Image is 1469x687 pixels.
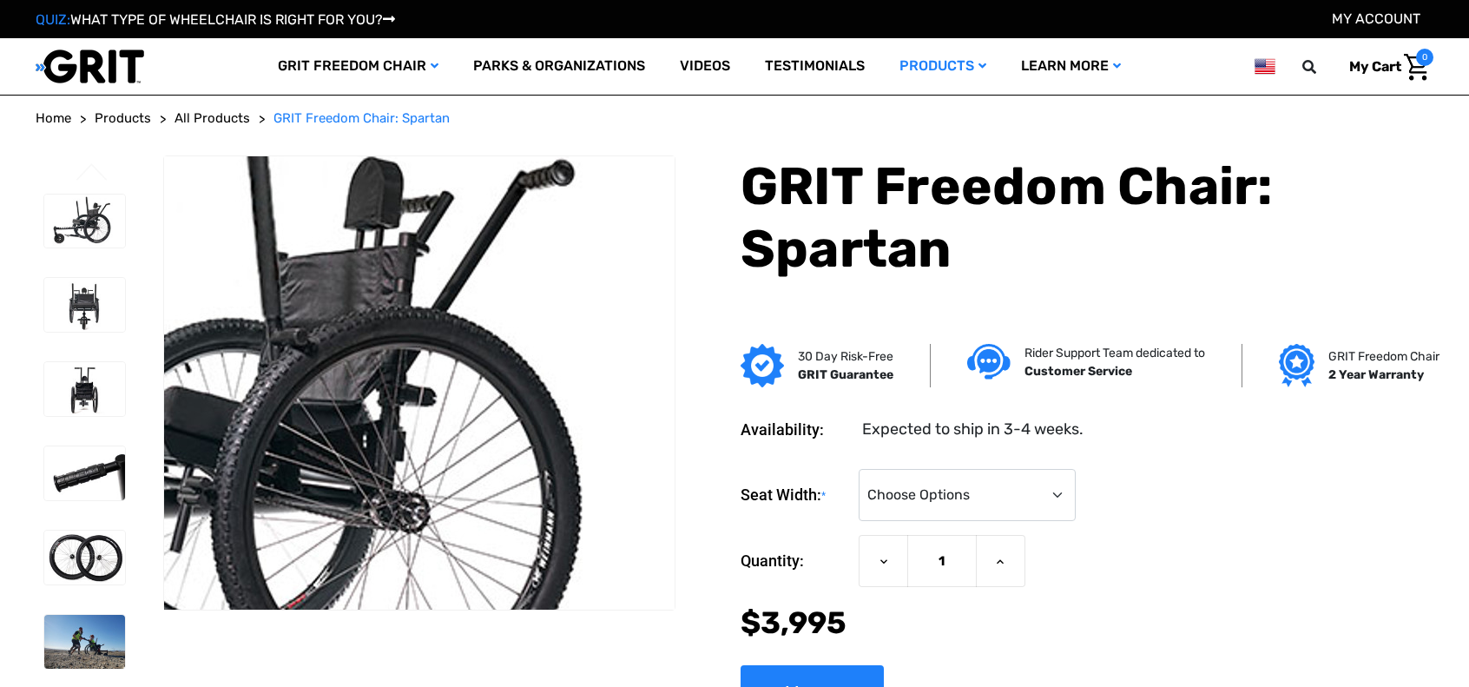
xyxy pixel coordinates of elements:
h1: GRIT Freedom Chair: Spartan [741,155,1433,281]
img: GRIT Freedom Chair: Spartan [44,446,125,500]
input: Search [1310,49,1336,85]
a: Cart with 0 items [1336,49,1433,85]
span: 0 [1416,49,1433,66]
img: GRIT Freedom Chair: Spartan [44,362,125,416]
p: 30 Day Risk-Free [798,347,893,366]
span: Products [95,110,151,126]
label: Quantity: [741,535,850,587]
a: Learn More [1004,38,1138,95]
strong: GRIT Guarantee [798,367,893,382]
img: Customer service [967,344,1011,380]
a: QUIZ:WHAT TYPE OF WHEELCHAIR IS RIGHT FOR YOU? [36,11,395,28]
a: Testimonials [748,38,882,95]
button: Go to slide 4 of 4 [74,163,110,184]
a: All Products [175,109,250,129]
a: Account [1332,10,1420,27]
p: GRIT Freedom Chair [1328,347,1439,366]
a: Home [36,109,71,129]
strong: Customer Service [1024,364,1132,379]
img: GRIT Freedom Chair: Spartan [44,531,125,585]
a: Videos [662,38,748,95]
span: Home [36,110,71,126]
img: Cart [1404,54,1429,81]
img: GRIT Freedom Chair: Spartan [44,195,125,248]
span: All Products [175,110,250,126]
strong: 2 Year Warranty [1328,367,1424,382]
label: Seat Width: [741,469,850,522]
span: My Cart [1349,58,1401,75]
a: Products [882,38,1004,95]
a: Products [95,109,151,129]
nav: Breadcrumb [36,109,1433,129]
span: $3,995 [741,604,846,641]
img: GRIT Guarantee [741,344,784,387]
a: GRIT Freedom Chair [260,38,456,95]
p: Rider Support Team dedicated to [1024,344,1205,362]
img: GRIT Freedom Chair: Spartan [44,278,125,332]
a: Parks & Organizations [456,38,662,95]
img: us.png [1255,56,1275,77]
img: Grit freedom [1279,344,1314,387]
dd: Expected to ship in 3-4 weeks. [862,418,1084,441]
span: QUIZ: [36,11,70,28]
img: GRIT Freedom Chair: Spartan [44,615,125,669]
span: GRIT Freedom Chair: Spartan [273,110,450,126]
img: GRIT All-Terrain Wheelchair and Mobility Equipment [36,49,144,84]
dt: Availability: [741,418,850,441]
a: GRIT Freedom Chair: Spartan [273,109,450,129]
